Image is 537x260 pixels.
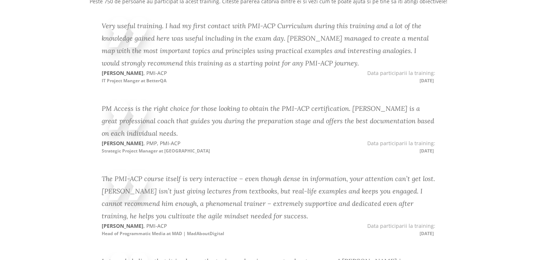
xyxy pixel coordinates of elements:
[102,148,210,154] small: Strategic Project Manager at [GEOGRAPHIC_DATA]
[102,230,224,237] small: Head of Programmatic Media at MAD | MadAboutDigital
[102,69,268,84] p: [PERSON_NAME]
[102,222,268,237] p: [PERSON_NAME]
[143,222,167,229] span: , PMI-ACP
[102,20,435,69] div: Very useful training. I had my first contact with PMI-ACP Curriculum during this training and a l...
[143,69,167,76] span: , PMI-ACP
[102,140,268,154] p: [PERSON_NAME]
[420,230,435,237] span: [DATE]
[102,78,166,84] small: IT Project Manger at BetterQA
[268,222,435,237] p: Data participarii la training:
[268,69,435,84] p: Data participarii la training:
[102,173,435,222] div: The PMI-ACP course itself is very interactive – even though dense in information, your attention ...
[268,140,435,154] p: Data participarii la training:
[420,148,435,154] span: [DATE]
[143,140,180,147] span: , PMP, PMI-ACP
[420,78,435,84] span: [DATE]
[102,102,435,140] div: PM Access is the right choice for those looking to obtain the PMI-ACP certification. [PERSON_NAME...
